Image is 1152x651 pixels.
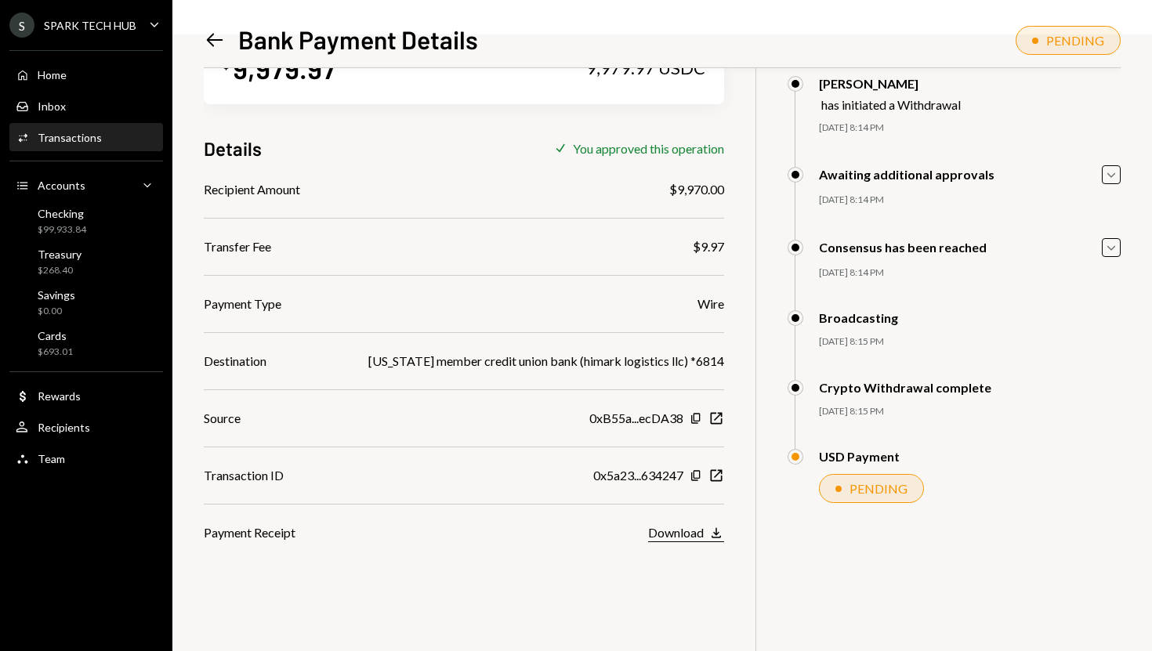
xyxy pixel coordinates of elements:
a: Rewards [9,382,163,410]
div: Wire [697,295,724,313]
div: Team [38,452,65,465]
div: Transfer Fee [204,237,271,256]
div: [DATE] 8:15 PM [819,405,1121,418]
a: Cards$693.01 [9,324,163,362]
div: Treasury [38,248,82,261]
div: Transactions [38,131,102,144]
div: $0.00 [38,305,75,318]
button: Download [648,525,724,542]
div: Inbox [38,99,66,113]
div: $9.97 [693,237,724,256]
a: Savings$0.00 [9,284,163,321]
div: Recipients [38,421,90,434]
div: $268.40 [38,264,82,277]
div: [PERSON_NAME] [819,76,961,91]
div: S [9,13,34,38]
a: Home [9,60,163,89]
div: [DATE] 8:15 PM [819,335,1121,349]
div: Rewards [38,389,81,403]
div: Recipient Amount [204,180,300,199]
a: Recipients [9,413,163,441]
div: Payment Type [204,295,281,313]
div: [DATE] 8:14 PM [819,121,1121,135]
div: PENDING [850,481,907,496]
div: $693.01 [38,345,73,359]
div: $99,933.84 [38,223,86,237]
div: [DATE] 8:14 PM [819,266,1121,280]
div: Source [204,409,241,428]
div: You approved this operation [573,141,724,156]
a: Accounts [9,171,163,199]
div: [DATE] 8:14 PM [819,193,1121,207]
div: [US_STATE] member credit union bank (himark logistics llc) *6814 [368,352,724,371]
div: Cards [38,329,73,342]
div: Download [648,525,704,540]
div: Savings [38,288,75,302]
a: Team [9,444,163,472]
div: 0xB55a...ecDA38 [589,409,683,428]
div: Payment Receipt [204,523,295,542]
a: Inbox [9,92,163,120]
h3: Details [204,136,262,161]
div: Checking [38,207,86,220]
a: Transactions [9,123,163,151]
div: SPARK TECH HUB [44,19,136,32]
a: Checking$99,933.84 [9,202,163,240]
div: $9,970.00 [669,180,724,199]
a: Treasury$268.40 [9,243,163,280]
h1: Bank Payment Details [238,24,478,55]
div: Home [38,68,67,81]
div: Crypto Withdrawal complete [819,380,991,395]
div: Destination [204,352,266,371]
div: Broadcasting [819,310,898,325]
div: Transaction ID [204,466,284,485]
div: Consensus has been reached [819,240,987,255]
div: has initiated a Withdrawal [821,97,961,112]
div: Awaiting additional approvals [819,167,994,182]
div: 0x5a23...634247 [593,466,683,485]
div: USD Payment [819,449,900,464]
div: Accounts [38,179,85,192]
div: PENDING [1046,33,1104,48]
